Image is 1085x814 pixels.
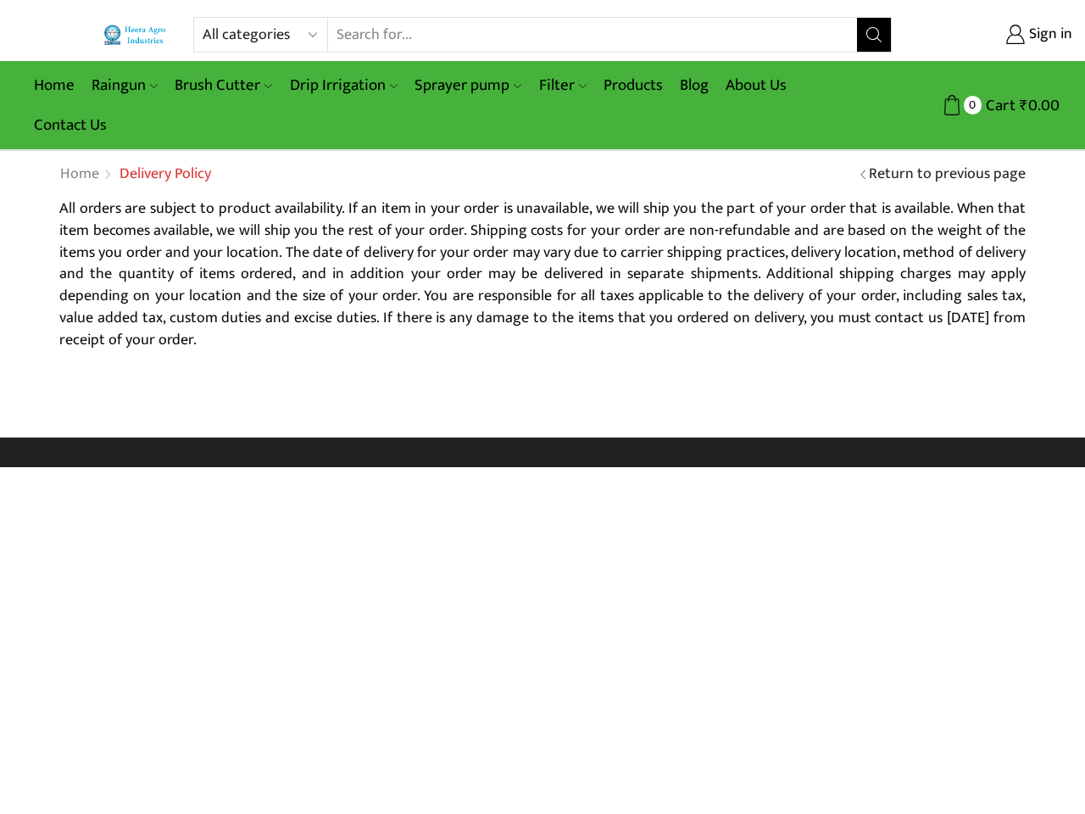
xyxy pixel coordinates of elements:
a: Blog [671,65,717,105]
bdi: 0.00 [1020,92,1060,119]
a: Contact Us [25,105,115,145]
a: Brush Cutter [166,65,281,105]
a: 0 Cart ₹0.00 [909,90,1060,121]
a: Sign in [917,20,1072,50]
a: Home [59,164,100,186]
a: Drip Irrigation [281,65,406,105]
a: Filter [531,65,595,105]
span: 0 [964,96,982,114]
input: Search for... [328,18,857,52]
span: Delivery Policy [120,161,211,187]
a: About Us [717,65,795,105]
button: Search button [857,18,891,52]
div: All orders are subject to product availability. If an item in your order is unavailable, we will ... [59,198,1026,351]
a: Raingun [83,65,166,105]
span: Sign in [1025,24,1072,46]
span: Cart [982,94,1015,117]
span: ₹ [1020,92,1028,119]
a: Products [595,65,671,105]
a: Sprayer pump [406,65,530,105]
a: Return to previous page [869,164,1026,186]
a: Home [25,65,83,105]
